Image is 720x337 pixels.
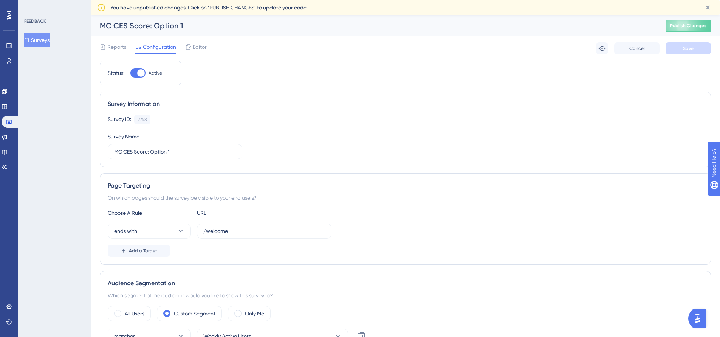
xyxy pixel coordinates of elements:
button: Cancel [614,42,660,54]
div: On which pages should the survey be visible to your end users? [108,193,703,202]
span: Cancel [629,45,645,51]
span: Add a Target [129,248,157,254]
button: Publish Changes [666,20,711,32]
span: Save [683,45,694,51]
span: You have unpublished changes. Click on ‘PUBLISH CHANGES’ to update your code. [110,3,307,12]
div: URL [197,208,280,217]
label: All Users [125,309,144,318]
div: Survey Information [108,99,703,109]
label: Custom Segment [174,309,215,318]
div: FEEDBACK [24,18,46,24]
div: MC CES Score: Option 1 [100,20,647,31]
span: Publish Changes [670,23,706,29]
div: 2748 [138,116,147,123]
iframe: UserGuiding AI Assistant Launcher [688,307,711,330]
div: Survey ID: [108,115,131,124]
span: Configuration [143,42,176,51]
button: Surveys [24,33,50,47]
span: ends with [114,227,137,236]
div: Audience Segmentation [108,279,703,288]
div: Page Targeting [108,181,703,190]
button: Add a Target [108,245,170,257]
button: ends with [108,224,191,239]
div: Survey Name [108,132,139,141]
div: Choose A Rule [108,208,191,217]
label: Only Me [245,309,264,318]
span: Need Help? [18,2,47,11]
span: Active [149,70,162,76]
button: Save [666,42,711,54]
div: Which segment of the audience would you like to show this survey to? [108,291,703,300]
div: Status: [108,68,124,78]
span: Editor [193,42,207,51]
span: Reports [107,42,126,51]
input: Type your Survey name [114,148,236,156]
input: yourwebsite.com/path [203,227,325,235]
